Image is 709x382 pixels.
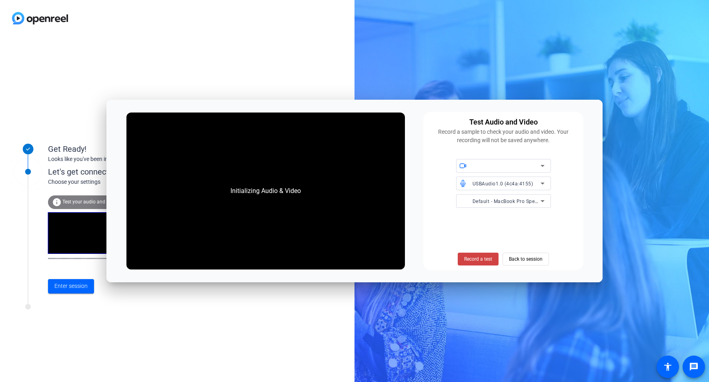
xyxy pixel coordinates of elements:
span: USBAudio1.0 (4c4a:4155) [473,181,533,187]
div: Choose your settings [48,178,224,186]
span: Default - MacBook Pro Speakers (Built-in) [473,198,569,204]
div: Looks like you've been invited to join [48,155,208,163]
mat-icon: message [689,362,699,372]
button: Record a test [458,253,499,265]
div: Let's get connected. [48,166,224,178]
div: Get Ready! [48,143,208,155]
div: Initializing Audio & Video [222,178,309,204]
span: Enter session [54,282,88,290]
button: Back to session [503,253,549,265]
span: Record a test [464,255,492,263]
span: Back to session [509,251,543,267]
span: Test your audio and video [62,199,118,205]
div: Test Audio and Video [469,117,538,128]
mat-icon: info [52,197,62,207]
mat-icon: accessibility [663,362,673,372]
div: Record a sample to check your audio and video. Your recording will not be saved anywhere. [428,128,579,145]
